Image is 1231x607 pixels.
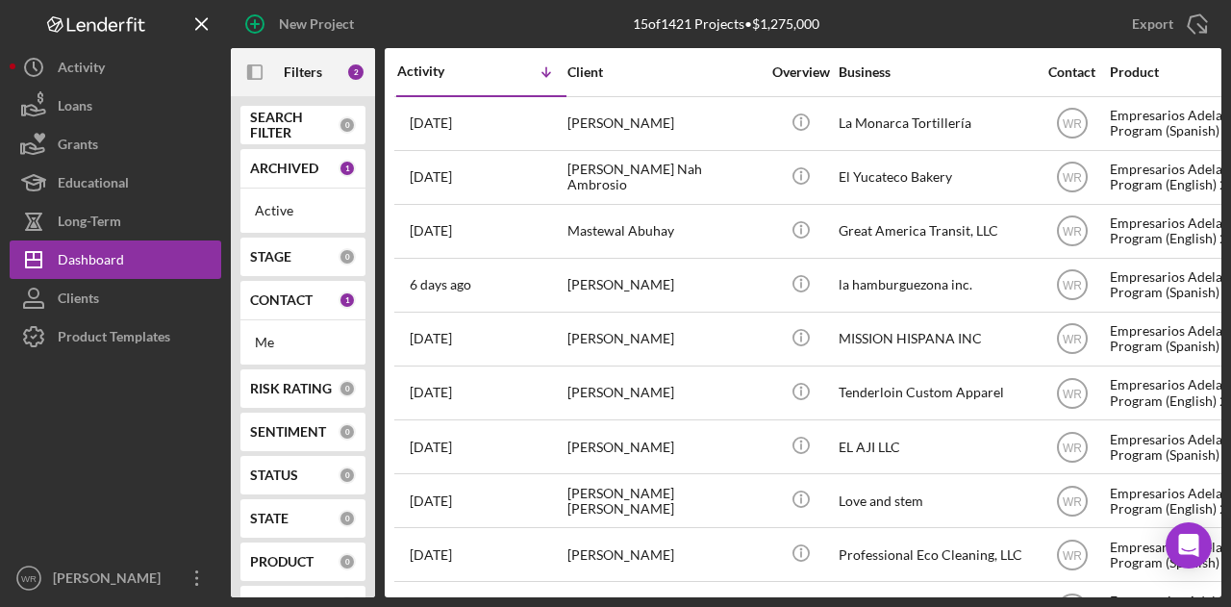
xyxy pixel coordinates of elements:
div: Open Intercom Messenger [1166,522,1212,569]
div: [PERSON_NAME] [48,559,173,602]
time: 2025-08-12 13:15 [410,385,452,400]
div: [PERSON_NAME] [567,260,760,311]
button: Educational [10,164,221,202]
button: Loans [10,87,221,125]
button: Dashboard [10,240,221,279]
div: Clients [58,279,99,322]
div: Contact [1036,64,1108,80]
div: Love and stem [839,475,1031,526]
div: 0 [339,380,356,397]
div: EL AJI LLC [839,421,1031,472]
div: 2 [346,63,365,82]
text: WR [1063,279,1082,292]
div: 15 of 1421 Projects • $1,275,000 [633,16,819,32]
div: Professional Eco Cleaning, LLC [839,529,1031,580]
text: WR [1063,117,1082,131]
b: SENTIMENT [250,424,326,440]
time: 2025-08-15 08:00 [410,169,452,185]
text: WR [1063,387,1082,400]
div: Overview [765,64,837,80]
div: Export [1132,5,1173,43]
b: SEARCH FILTER [250,110,339,140]
text: WR [21,573,37,584]
button: Clients [10,279,221,317]
b: STATUS [250,468,298,483]
b: STAGE [250,249,291,265]
div: Educational [58,164,129,207]
div: [PERSON_NAME] [567,367,760,418]
div: 0 [339,248,356,266]
div: Product Templates [58,317,170,361]
div: Active [255,203,351,218]
div: [PERSON_NAME] [PERSON_NAME] [567,475,760,526]
button: Long-Term [10,202,221,240]
div: Activity [397,63,482,79]
time: 2025-08-13 19:21 [410,277,471,292]
button: Export [1113,5,1221,43]
div: El Yucateco Bakery [839,152,1031,203]
b: Filters [284,64,322,80]
div: Tenderloin Custom Apparel [839,367,1031,418]
button: Product Templates [10,317,221,356]
time: 2025-08-15 20:05 [410,115,452,131]
div: [PERSON_NAME] [567,529,760,580]
b: CONTACT [250,292,313,308]
b: STATE [250,511,289,526]
text: WR [1063,171,1082,185]
text: WR [1063,494,1082,508]
div: 1 [339,160,356,177]
div: Long-Term [58,202,121,245]
button: WR[PERSON_NAME] [10,559,221,597]
time: 2025-08-12 19:41 [410,331,452,346]
div: Client [567,64,760,80]
div: 0 [339,510,356,527]
div: [PERSON_NAME] [567,421,760,472]
div: Business [839,64,1031,80]
div: Mastewal Abuhay [567,206,760,257]
button: New Project [231,5,373,43]
div: Great America Transit, LLC [839,206,1031,257]
div: Me [255,335,351,350]
div: New Project [279,5,354,43]
b: RISK RATING [250,381,332,396]
time: 2025-08-11 23:35 [410,440,452,455]
div: 1 [339,291,356,309]
div: Grants [58,125,98,168]
div: Loans [58,87,92,130]
text: WR [1063,548,1082,562]
text: WR [1063,333,1082,346]
div: [PERSON_NAME] [567,314,760,365]
div: Dashboard [58,240,124,284]
div: Activity [58,48,105,91]
text: WR [1063,441,1082,454]
time: 2025-08-14 11:32 [410,223,452,239]
div: [PERSON_NAME] [567,98,760,149]
b: ARCHIVED [250,161,318,176]
div: 0 [339,116,356,134]
button: Grants [10,125,221,164]
div: 0 [339,553,356,570]
time: 2025-08-05 23:42 [410,547,452,563]
div: 0 [339,467,356,484]
b: PRODUCT [250,554,314,569]
button: Activity [10,48,221,87]
div: MISSION HISPANA INC [839,314,1031,365]
div: La Monarca Tortillería [839,98,1031,149]
div: 0 [339,423,356,441]
text: WR [1063,225,1082,239]
div: [PERSON_NAME] Nah Ambrosio [567,152,760,203]
div: la hamburguezona inc. [839,260,1031,311]
time: 2025-08-06 21:59 [410,493,452,509]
